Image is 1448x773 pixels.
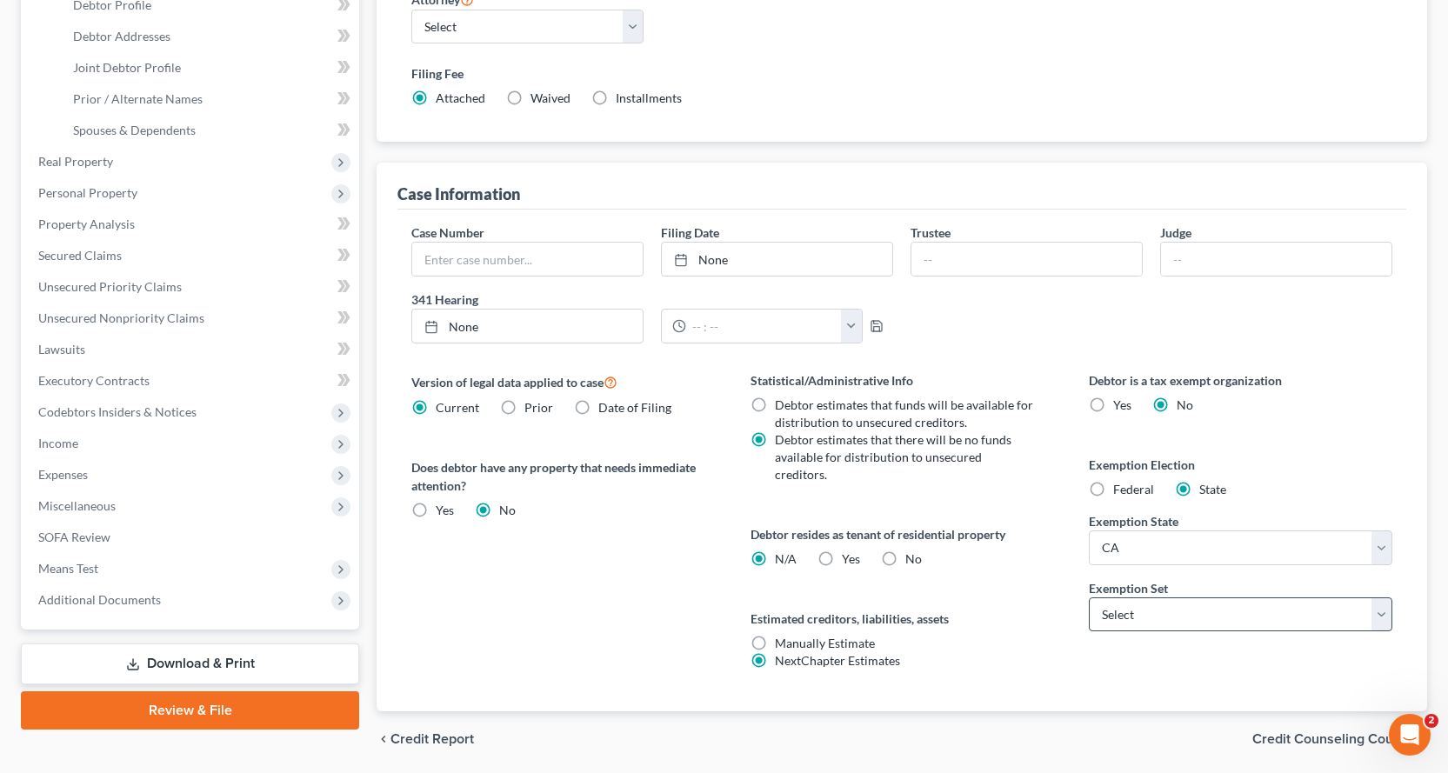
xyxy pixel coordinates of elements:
[1199,482,1226,496] span: State
[1389,714,1431,756] iframe: Intercom live chat
[38,373,150,388] span: Executory Contracts
[411,458,715,495] label: Does debtor have any property that needs immediate attention?
[411,64,1392,83] label: Filing Fee
[751,610,1054,628] label: Estimated creditors, liabilities, assets
[21,643,359,684] a: Download & Print
[24,334,359,365] a: Lawsuits
[38,217,135,231] span: Property Analysis
[905,551,922,566] span: No
[775,397,1033,430] span: Debtor estimates that funds will be available for distribution to unsecured creditors.
[436,503,454,517] span: Yes
[412,243,643,276] input: Enter case number...
[775,653,900,668] span: NextChapter Estimates
[661,223,719,242] label: Filing Date
[24,271,359,303] a: Unsecured Priority Claims
[24,303,359,334] a: Unsecured Nonpriority Claims
[24,240,359,271] a: Secured Claims
[377,732,390,746] i: chevron_left
[38,279,182,294] span: Unsecured Priority Claims
[1113,482,1154,496] span: Federal
[73,91,203,106] span: Prior / Alternate Names
[436,90,485,105] span: Attached
[842,551,860,566] span: Yes
[1089,512,1178,530] label: Exemption State
[397,183,520,204] div: Case Information
[751,371,1054,390] label: Statistical/Administrative Info
[662,243,892,276] a: None
[38,154,113,169] span: Real Property
[775,636,875,650] span: Manually Estimate
[38,404,197,419] span: Codebtors Insiders & Notices
[1089,456,1392,474] label: Exemption Election
[530,90,571,105] span: Waived
[38,342,85,357] span: Lawsuits
[38,592,161,607] span: Additional Documents
[775,551,797,566] span: N/A
[59,21,359,52] a: Debtor Addresses
[775,432,1011,482] span: Debtor estimates that there will be no funds available for distribution to unsecured creditors.
[616,90,682,105] span: Installments
[524,400,553,415] span: Prior
[911,223,951,242] label: Trustee
[24,209,359,240] a: Property Analysis
[1177,397,1193,412] span: No
[38,467,88,482] span: Expenses
[436,400,479,415] span: Current
[73,123,196,137] span: Spouses & Dependents
[24,522,359,553] a: SOFA Review
[377,732,474,746] button: chevron_left Credit Report
[411,371,715,392] label: Version of legal data applied to case
[390,732,474,746] span: Credit Report
[412,310,643,343] a: None
[1113,397,1131,412] span: Yes
[38,436,78,450] span: Income
[38,498,116,513] span: Miscellaneous
[1089,371,1392,390] label: Debtor is a tax exempt organization
[1252,732,1427,746] button: Credit Counseling Course chevron_right
[1161,243,1391,276] input: --
[38,561,98,576] span: Means Test
[73,29,170,43] span: Debtor Addresses
[1160,223,1191,242] label: Judge
[38,248,122,263] span: Secured Claims
[59,115,359,146] a: Spouses & Dependents
[59,83,359,115] a: Prior / Alternate Names
[73,60,181,75] span: Joint Debtor Profile
[1252,732,1413,746] span: Credit Counseling Course
[1089,579,1168,597] label: Exemption Set
[686,310,842,343] input: -- : --
[499,503,516,517] span: No
[38,310,204,325] span: Unsecured Nonpriority Claims
[38,185,137,200] span: Personal Property
[21,691,359,730] a: Review & File
[403,290,902,309] label: 341 Hearing
[1425,714,1438,728] span: 2
[598,400,671,415] span: Date of Filing
[411,223,484,242] label: Case Number
[59,52,359,83] a: Joint Debtor Profile
[911,243,1142,276] input: --
[38,530,110,544] span: SOFA Review
[24,365,359,396] a: Executory Contracts
[751,525,1054,543] label: Debtor resides as tenant of residential property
